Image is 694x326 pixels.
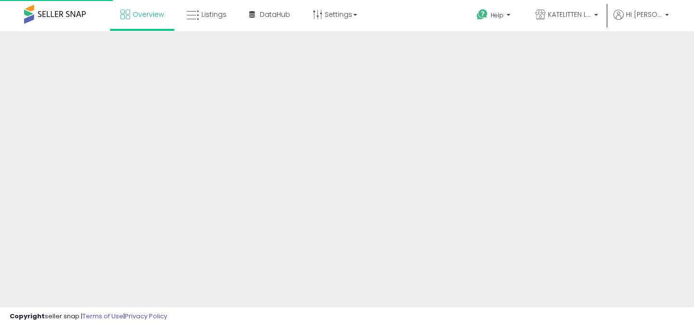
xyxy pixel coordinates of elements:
span: Listings [201,10,227,19]
i: Get Help [476,9,488,21]
span: KATELITTEN LLC [548,10,591,19]
a: Hi [PERSON_NAME] [614,10,669,31]
a: Help [469,1,520,31]
strong: Copyright [10,312,45,321]
span: DataHub [260,10,290,19]
a: Terms of Use [82,312,123,321]
span: Help [491,11,504,19]
a: Privacy Policy [125,312,167,321]
span: Hi [PERSON_NAME] [626,10,662,19]
div: seller snap | | [10,312,167,321]
span: Overview [133,10,164,19]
